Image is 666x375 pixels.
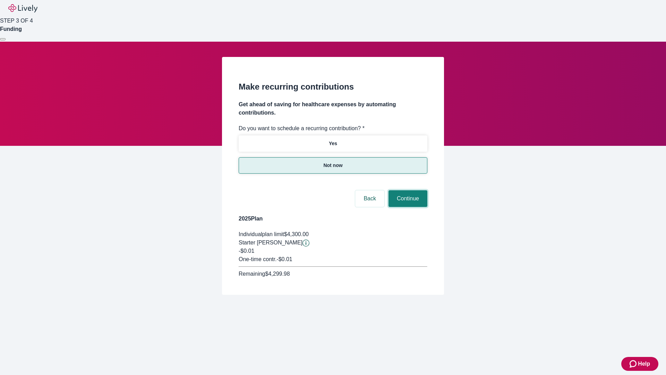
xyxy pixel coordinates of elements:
[239,81,427,93] h2: Make recurring contributions
[239,271,265,277] span: Remaining
[355,190,384,207] button: Back
[239,256,276,262] span: One-time contr.
[630,360,638,368] svg: Zendesk support icon
[239,157,427,174] button: Not now
[284,231,309,237] span: $4,300.00
[302,240,309,247] button: Lively will contribute $0.01 to establish your account
[302,240,309,247] svg: Starter penny details
[239,248,254,254] span: -$0.01
[276,256,292,262] span: - $0.01
[239,124,365,133] label: Do you want to schedule a recurring contribution? *
[239,135,427,152] button: Yes
[239,231,284,237] span: Individual plan limit
[329,140,337,147] p: Yes
[388,190,427,207] button: Continue
[323,162,342,169] p: Not now
[239,215,427,223] h4: 2025 Plan
[265,271,290,277] span: $4,299.98
[621,357,658,371] button: Zendesk support iconHelp
[239,100,427,117] h4: Get ahead of saving for healthcare expenses by automating contributions.
[638,360,650,368] span: Help
[8,4,37,12] img: Lively
[239,240,302,245] span: Starter [PERSON_NAME]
